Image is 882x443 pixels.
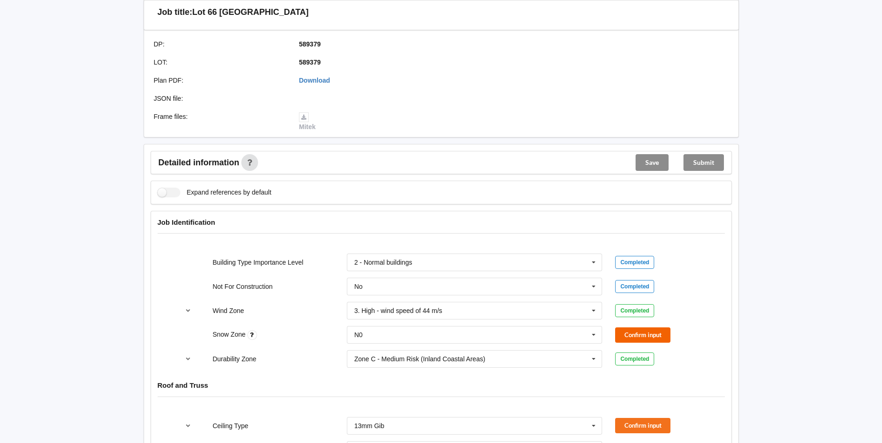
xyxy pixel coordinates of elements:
button: reference-toggle [179,302,197,319]
label: Durability Zone [212,355,256,363]
div: JSON file : [147,94,293,103]
div: Frame files : [147,112,293,131]
div: LOT : [147,58,293,67]
div: 13mm Gib [354,423,385,429]
div: Completed [615,280,654,293]
b: 589379 [299,59,321,66]
label: Expand references by default [158,188,272,197]
button: reference-toggle [179,417,197,434]
label: Wind Zone [212,307,244,314]
div: Completed [615,256,654,269]
label: Ceiling Type [212,422,248,430]
div: Zone C - Medium Risk (Inland Coastal Areas) [354,356,485,362]
label: Snow Zone [212,331,247,338]
div: 3. High - wind speed of 44 m/s [354,307,442,314]
div: 2 - Normal buildings [354,259,412,266]
h4: Roof and Truss [158,381,725,390]
label: Not For Construction [212,283,272,290]
div: N0 [354,332,363,338]
div: Completed [615,352,654,365]
b: 589379 [299,40,321,48]
div: No [354,283,363,290]
button: reference-toggle [179,351,197,367]
label: Building Type Importance Level [212,259,303,266]
h3: Job title: [158,7,192,18]
a: Download [299,77,330,84]
div: Completed [615,304,654,317]
a: Mitek [299,113,316,130]
h4: Job Identification [158,218,725,227]
span: Detailed information [159,158,239,167]
button: Confirm input [615,327,670,343]
button: Confirm input [615,418,670,433]
h3: Lot 66 [GEOGRAPHIC_DATA] [192,7,309,18]
div: Plan PDF : [147,76,293,85]
div: DP : [147,39,293,49]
